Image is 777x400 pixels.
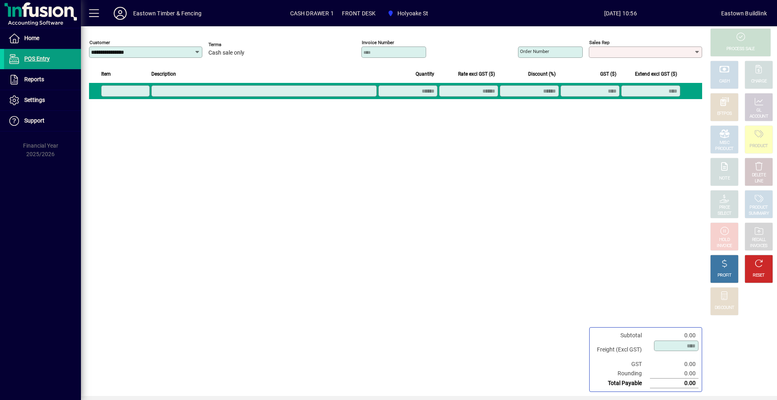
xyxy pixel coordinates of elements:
td: GST [593,360,650,369]
div: CHARGE [751,78,767,85]
div: CASH [719,78,730,85]
span: Settings [24,97,45,103]
div: PRODUCT [715,146,733,152]
td: Subtotal [593,331,650,340]
td: Rounding [593,369,650,379]
td: Total Payable [593,379,650,388]
div: INVOICE [717,243,732,249]
span: Cash sale only [208,50,244,56]
span: Reports [24,76,44,83]
div: RECALL [752,237,766,243]
div: PRICE [719,205,730,211]
td: Freight (Excl GST) [593,340,650,360]
span: CASH DRAWER 1 [290,7,334,20]
div: Eastown Timber & Fencing [133,7,202,20]
span: [DATE] 10:56 [520,7,721,20]
mat-label: Invoice number [362,40,394,45]
span: Holyoake St [384,6,431,21]
span: Support [24,117,45,124]
button: Profile [107,6,133,21]
mat-label: Sales rep [589,40,609,45]
span: POS Entry [24,55,50,62]
div: PRODUCT [749,143,768,149]
span: Terms [208,42,257,47]
div: MISC [720,140,729,146]
span: GST ($) [600,70,616,78]
td: 0.00 [650,369,698,379]
div: GL [756,108,762,114]
span: Item [101,70,111,78]
div: EFTPOS [717,111,732,117]
span: Extend excl GST ($) [635,70,677,78]
div: DISCOUNT [715,305,734,311]
div: LINE [755,178,763,184]
div: SELECT [718,211,732,217]
div: INVOICES [750,243,767,249]
div: PRODUCT [749,205,768,211]
div: DELETE [752,172,766,178]
mat-label: Customer [89,40,110,45]
mat-label: Order number [520,49,549,54]
span: FRONT DESK [342,7,376,20]
a: Settings [4,90,81,110]
a: Support [4,111,81,131]
a: Reports [4,70,81,90]
span: Discount (%) [528,70,556,78]
span: Rate excl GST ($) [458,70,495,78]
div: SUMMARY [749,211,769,217]
div: NOTE [719,176,730,182]
div: PROCESS SALE [726,46,755,52]
div: ACCOUNT [749,114,768,120]
div: Eastown Buildlink [721,7,767,20]
div: RESET [753,273,765,279]
span: Holyoake St [397,7,428,20]
a: Home [4,28,81,49]
td: 0.00 [650,331,698,340]
span: Description [151,70,176,78]
span: Home [24,35,39,41]
div: HOLD [719,237,730,243]
div: PROFIT [718,273,731,279]
span: Quantity [416,70,434,78]
td: 0.00 [650,379,698,388]
td: 0.00 [650,360,698,369]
